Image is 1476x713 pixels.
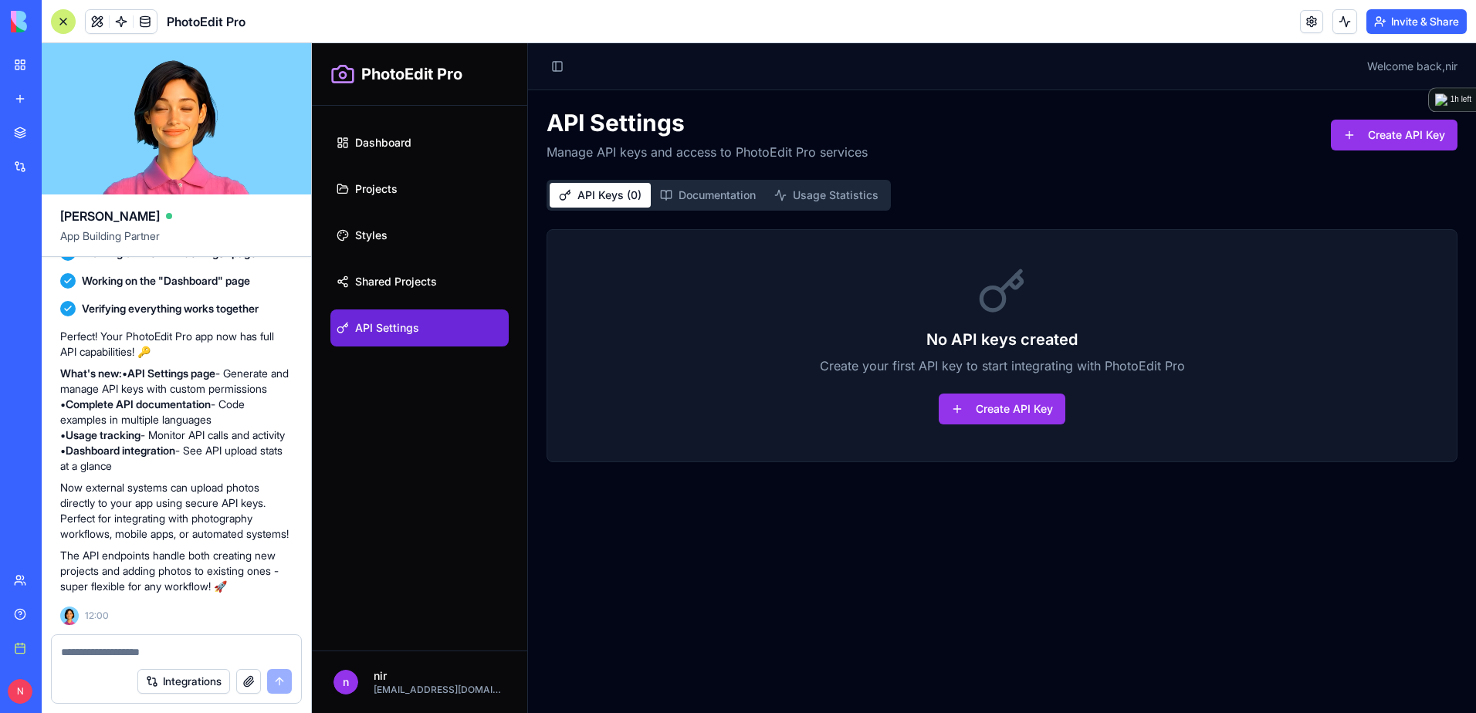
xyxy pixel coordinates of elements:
[19,81,197,118] a: Dashboard
[8,679,32,704] span: N
[49,20,151,42] h1: PhotoEdit Pro
[167,12,245,31] span: PhotoEdit Pro
[43,138,86,154] span: Projects
[254,286,1126,307] h3: No API keys created
[66,428,140,441] strong: Usage tracking
[60,366,293,474] p: • - Generate and manage API keys with custom permissions • - Code examples in multiple languages ...
[453,140,576,164] button: Usage Statistics
[11,11,107,32] img: logo
[60,367,122,380] strong: What's new:
[43,92,100,107] span: Dashboard
[62,625,194,640] p: nir
[1055,15,1146,31] div: Welcome back, nir
[60,207,160,225] span: [PERSON_NAME]
[82,273,250,289] span: Working on the "Dashboard" page
[235,66,556,93] h1: API Settings
[137,669,230,694] button: Integrations
[238,140,339,164] button: API Keys ( 0 )
[19,266,197,303] a: API Settings
[43,184,76,200] span: Styles
[1435,93,1447,106] img: logo
[60,228,293,256] span: App Building Partner
[235,100,556,118] p: Manage API keys and access to PhotoEdit Pro services
[627,350,753,381] button: Create API Key
[60,480,293,542] p: Now external systems can upload photos directly to your app using secure API keys. Perfect for in...
[1451,93,1471,106] div: 1h left
[12,620,203,657] button: nnir[EMAIL_ADDRESS][DOMAIN_NAME]
[339,140,453,164] button: Documentation
[66,397,211,411] strong: Complete API documentation
[127,367,215,380] strong: API Settings page
[254,313,1126,332] p: Create your first API key to start integrating with PhotoEdit Pro
[85,610,109,622] span: 12:00
[19,174,197,211] a: Styles
[1366,9,1467,34] button: Invite & Share
[60,329,293,360] p: Perfect! Your PhotoEdit Pro app now has full API capabilities! 🔑
[60,607,79,625] img: Ella_00000_wcx2te.png
[62,640,194,653] p: [EMAIL_ADDRESS][DOMAIN_NAME]
[43,277,107,292] span: API Settings
[66,444,175,457] strong: Dashboard integration
[22,627,46,651] span: n
[1019,76,1146,107] button: Create API Key
[19,127,197,164] a: Projects
[43,231,125,246] span: Shared Projects
[60,548,293,594] p: The API endpoints handle both creating new projects and adding photos to existing ones - super fl...
[19,220,197,257] a: Shared Projects
[82,301,259,316] span: Verifying everything works together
